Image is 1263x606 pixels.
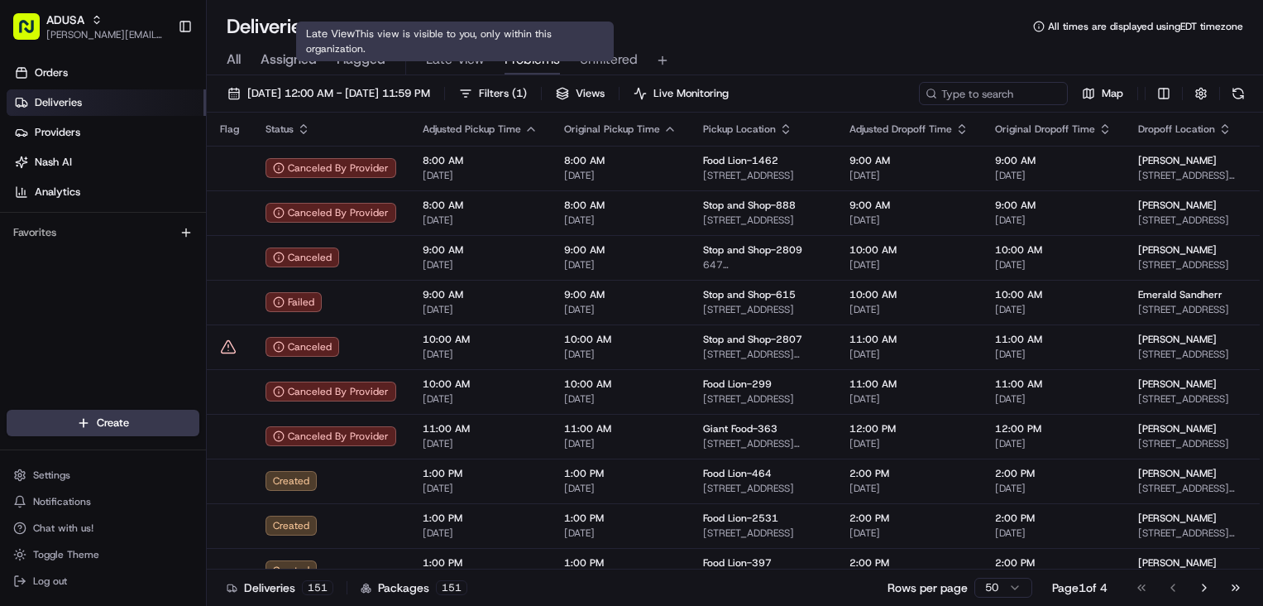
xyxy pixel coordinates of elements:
[266,337,339,357] button: Canceled
[564,303,677,316] span: [DATE]
[423,303,538,316] span: [DATE]
[423,169,538,182] span: [DATE]
[7,490,199,513] button: Notifications
[849,348,969,361] span: [DATE]
[1074,82,1131,105] button: Map
[7,570,199,593] button: Log out
[564,482,677,495] span: [DATE]
[7,179,206,205] a: Analytics
[1138,392,1245,406] span: [STREET_ADDRESS]
[1138,527,1245,540] span: [STREET_ADDRESS][PERSON_NAME]
[33,495,91,508] span: Notifications
[423,154,538,167] span: 8:00 AM
[564,258,677,272] span: [DATE]
[995,437,1112,450] span: [DATE]
[97,416,129,430] span: Create
[7,149,206,176] a: Nash AI
[995,169,1112,182] span: [DATE]
[423,467,538,480] span: 1:00 PM
[849,556,969,570] span: 2:00 PM
[995,512,1112,525] span: 2:00 PM
[423,333,538,346] span: 10:00 AM
[1138,214,1245,227] span: [STREET_ADDRESS]
[7,89,206,116] a: Deliveries
[423,243,538,257] span: 9:00 AM
[564,199,677,212] span: 8:00 AM
[1138,154,1217,167] span: [PERSON_NAME]
[1138,422,1217,435] span: [PERSON_NAME]
[306,27,552,55] span: This view is visible to you, only within this organization.
[995,214,1112,227] span: [DATE]
[1138,482,1245,495] span: [STREET_ADDRESS][PERSON_NAME]
[1138,333,1217,346] span: [PERSON_NAME]
[1138,348,1245,361] span: [STREET_ADDRESS]
[703,333,802,346] span: Stop and Shop-2807
[452,82,534,105] button: Filters(1)
[564,214,677,227] span: [DATE]
[849,169,969,182] span: [DATE]
[849,123,952,136] span: Adjusted Dropoff Time
[1052,580,1108,596] div: Page 1 of 4
[266,382,396,402] div: Canceled By Provider
[849,392,969,406] span: [DATE]
[423,199,538,212] span: 8:00 AM
[423,422,538,435] span: 11:00 AM
[423,556,538,570] span: 1:00 PM
[7,219,199,246] div: Favorites
[266,248,339,267] button: Canceled
[361,580,467,596] div: Packages
[35,65,68,80] span: Orders
[564,467,677,480] span: 1:00 PM
[849,288,969,301] span: 10:00 AM
[1138,199,1217,212] span: [PERSON_NAME]
[423,214,538,227] span: [DATE]
[1138,258,1245,272] span: [STREET_ADDRESS]
[995,422,1112,435] span: 12:00 PM
[1138,437,1245,450] span: [STREET_ADDRESS]
[266,123,294,136] span: Status
[423,258,538,272] span: [DATE]
[1138,378,1217,391] span: [PERSON_NAME]
[1048,20,1243,33] span: All times are displayed using EDT timezone
[1227,82,1250,105] button: Refresh
[995,154,1112,167] span: 9:00 AM
[564,169,677,182] span: [DATE]
[995,392,1112,406] span: [DATE]
[423,482,538,495] span: [DATE]
[1138,512,1217,525] span: [PERSON_NAME]
[703,556,772,570] span: Food Lion-397
[35,125,80,140] span: Providers
[849,527,969,540] span: [DATE]
[849,243,969,257] span: 10:00 AM
[548,82,612,105] button: Views
[849,199,969,212] span: 9:00 AM
[1138,467,1217,480] span: [PERSON_NAME]
[1138,303,1245,316] span: [STREET_ADDRESS]
[220,82,438,105] button: [DATE] 12:00 AM - [DATE] 11:59 PM
[302,580,333,595] div: 151
[423,392,538,406] span: [DATE]
[33,575,67,588] span: Log out
[423,527,538,540] span: [DATE]
[995,348,1112,361] span: [DATE]
[703,154,778,167] span: Food Lion-1462
[653,86,729,101] span: Live Monitoring
[849,154,969,167] span: 9:00 AM
[266,426,396,446] button: Canceled By Provider
[35,155,72,170] span: Nash AI
[35,185,80,200] span: Analytics
[423,123,521,136] span: Adjusted Pickup Time
[7,60,206,86] a: Orders
[849,214,969,227] span: [DATE]
[247,86,430,101] span: [DATE] 12:00 AM - [DATE] 11:59 PM
[995,288,1112,301] span: 10:00 AM
[266,158,396,178] div: Canceled By Provider
[512,86,527,101] span: ( 1 )
[849,333,969,346] span: 11:00 AM
[703,303,823,316] span: [STREET_ADDRESS]
[703,348,823,361] span: [STREET_ADDRESS][PERSON_NAME]
[46,28,165,41] button: [PERSON_NAME][EMAIL_ADDRESS][PERSON_NAME][DOMAIN_NAME]
[995,467,1112,480] span: 2:00 PM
